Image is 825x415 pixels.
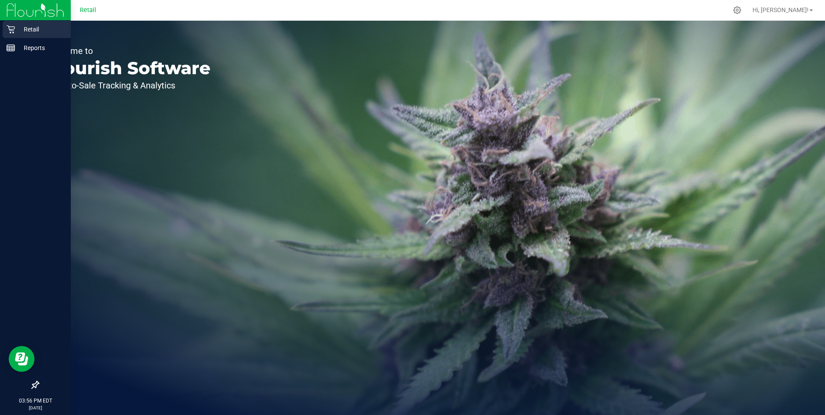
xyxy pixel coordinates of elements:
p: Welcome to [47,47,211,55]
p: Flourish Software [47,60,211,77]
p: [DATE] [4,405,67,411]
iframe: Resource center [9,346,35,372]
p: Seed-to-Sale Tracking & Analytics [47,81,211,90]
span: Hi, [PERSON_NAME]! [753,6,809,13]
p: Reports [15,43,67,53]
div: Manage settings [732,6,743,14]
span: Retail [80,6,96,14]
inline-svg: Reports [6,44,15,52]
inline-svg: Retail [6,25,15,34]
p: Retail [15,24,67,35]
p: 03:56 PM EDT [4,397,67,405]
